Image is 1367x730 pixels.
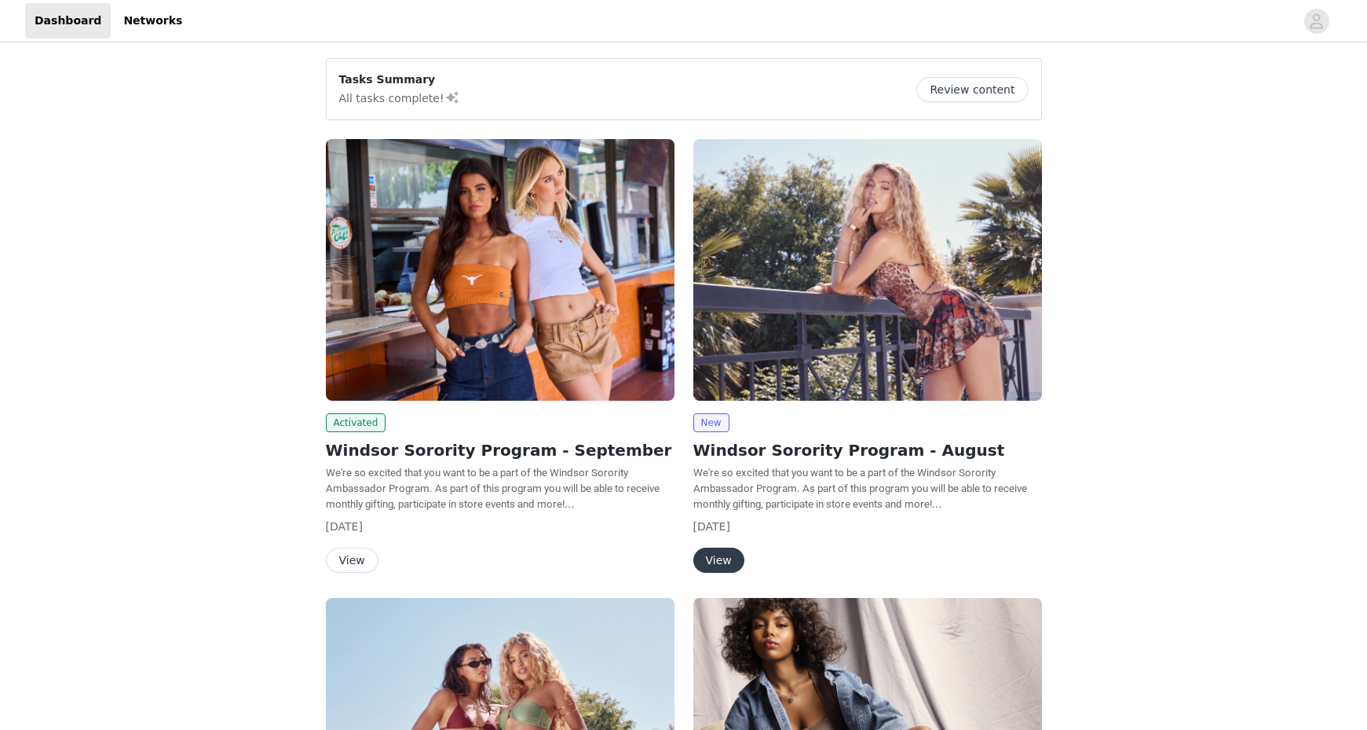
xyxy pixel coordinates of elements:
a: Networks [114,3,192,39]
a: View [326,555,378,567]
span: We're so excited that you want to be a part of the Windsor Sorority Ambassador Program. As part o... [693,467,1027,510]
img: Windsor [693,139,1042,401]
button: View [693,548,744,573]
span: [DATE] [326,520,363,533]
p: Tasks Summary [339,72,460,88]
span: [DATE] [693,520,730,533]
button: Review content [916,77,1028,102]
p: All tasks complete! [339,88,460,107]
h2: Windsor Sorority Program - September [326,438,674,462]
button: View [326,548,378,573]
h2: Windsor Sorority Program - August [693,438,1042,462]
span: We're so excited that you want to be a part of the Windsor Sorority Ambassador Program. As part o... [326,467,660,510]
img: Windsor [326,139,674,401]
span: New [693,413,729,432]
div: avatar [1309,9,1324,34]
a: View [693,555,744,567]
a: Dashboard [25,3,111,39]
span: Activated [326,413,386,432]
